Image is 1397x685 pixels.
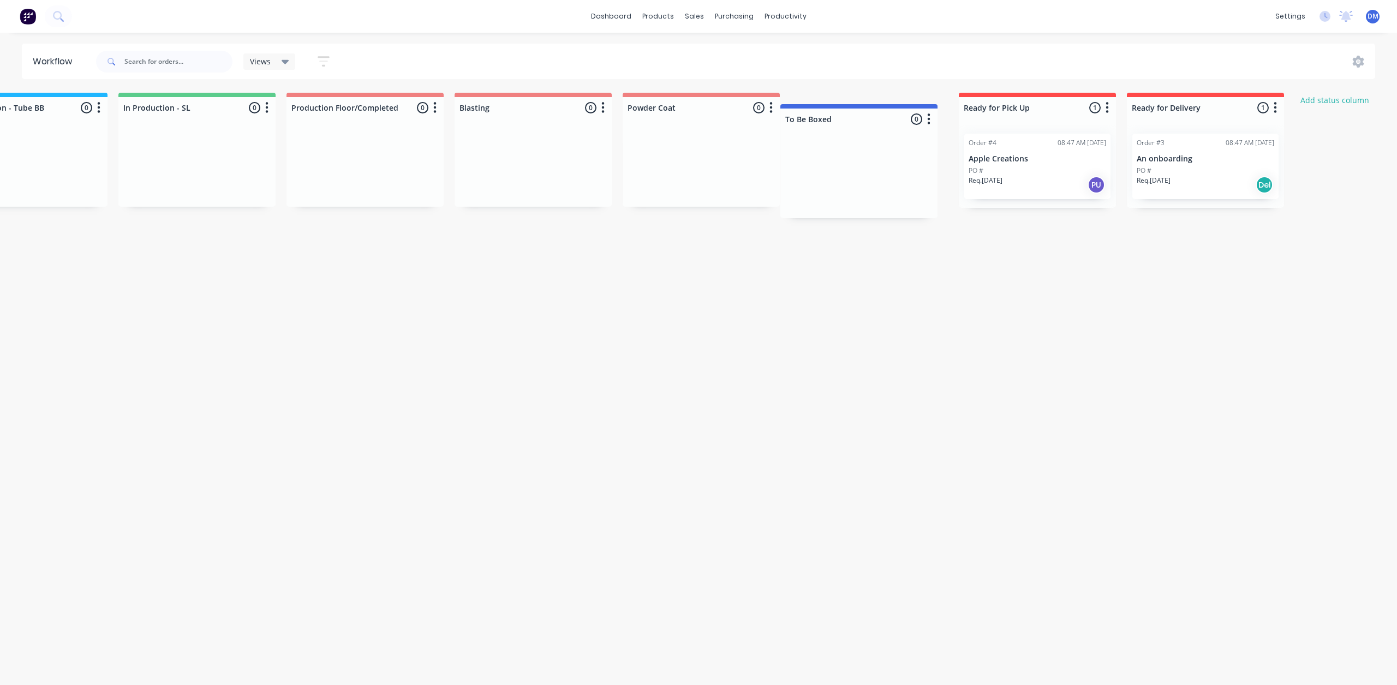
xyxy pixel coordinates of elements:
input: Enter column name… [628,102,735,113]
span: 1 [1257,102,1269,113]
input: Enter column name… [459,102,567,113]
input: Enter column name… [123,102,231,113]
input: Search for orders... [124,51,232,73]
img: Factory [20,8,36,25]
div: settings [1270,8,1311,25]
span: 0 [753,102,765,113]
span: 0 [417,102,428,113]
span: DM [1368,11,1378,21]
div: productivity [759,8,812,25]
input: Enter column name… [1132,102,1239,113]
span: 0 [585,102,596,113]
input: Enter column name… [291,102,399,113]
input: Enter column name… [964,102,1071,113]
div: products [637,8,679,25]
span: Views [250,56,271,67]
span: 0 [81,102,92,113]
a: dashboard [586,8,637,25]
button: Add status column [1295,93,1375,107]
span: 1 [1089,102,1101,113]
span: 0 [249,102,260,113]
div: Workflow [33,55,77,68]
div: purchasing [709,8,759,25]
div: sales [679,8,709,25]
